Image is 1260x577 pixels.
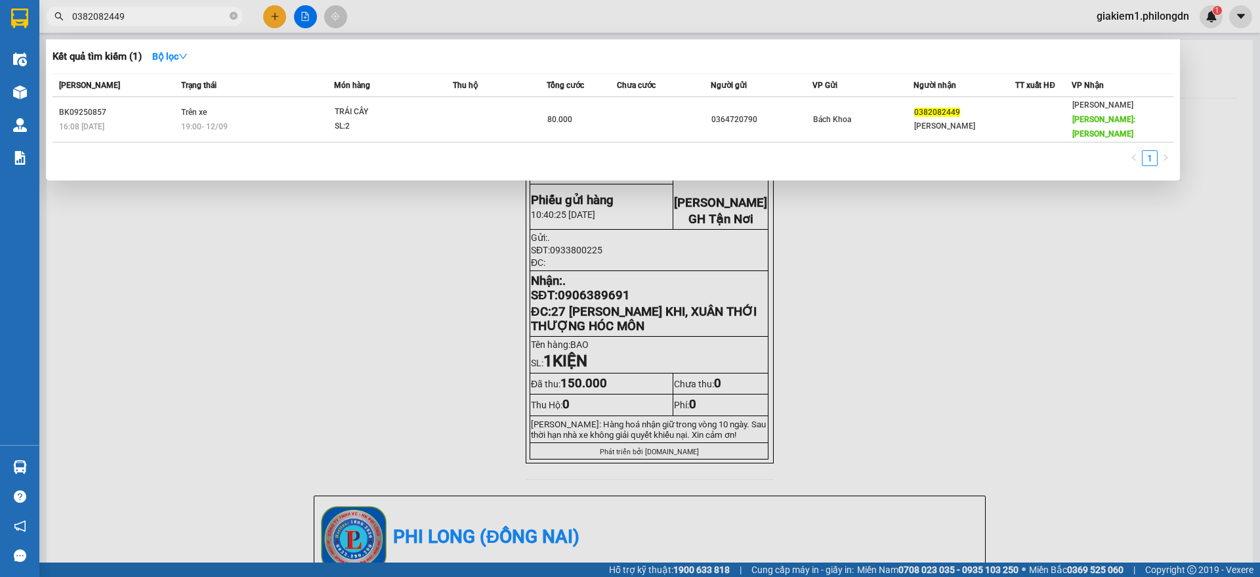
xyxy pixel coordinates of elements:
[13,53,27,66] img: warehouse-icon
[181,122,228,131] span: 19:00 - 12/09
[125,43,275,61] div: 0906389691
[181,81,217,90] span: Trạng thái
[11,56,116,75] div: 0933800225
[1126,150,1142,166] button: left
[125,12,157,26] span: Nhận:
[14,549,26,562] span: message
[59,81,120,90] span: [PERSON_NAME]
[1162,154,1169,161] span: right
[547,115,572,124] span: 80.000
[335,105,433,119] div: TRÁI CÂY
[14,490,26,503] span: question-circle
[230,11,238,23] span: close-circle
[14,520,26,532] span: notification
[59,122,104,131] span: 16:08 [DATE]
[812,81,837,90] span: VP Gửi
[813,115,851,124] span: Bách Khoa
[72,9,227,24] input: Tìm tên, số ĐT hoặc mã đơn
[13,151,27,165] img: solution-icon
[913,81,956,90] span: Người nhận
[1143,151,1157,165] a: 1
[1158,150,1173,166] li: Next Page
[1072,115,1135,139] span: [PERSON_NAME]: [PERSON_NAME]
[1158,150,1173,166] button: right
[914,108,960,117] span: 0382082449
[1142,150,1158,166] li: 1
[1126,150,1142,166] li: Previous Page
[11,11,31,25] span: Gửi:
[11,9,28,28] img: logo-vxr
[13,118,27,132] img: warehouse-icon
[11,11,116,41] div: [PERSON_NAME]
[13,460,27,474] img: warehouse-icon
[152,51,188,62] strong: Bộ lọc
[335,119,433,134] div: SL: 2
[547,81,584,90] span: Tổng cước
[181,108,207,117] span: Trên xe
[1072,100,1133,110] span: [PERSON_NAME]
[1072,81,1104,90] span: VP Nhận
[711,113,812,127] div: 0364720790
[1130,154,1138,161] span: left
[54,12,64,21] span: search
[59,106,177,119] div: BK09250857
[125,11,275,27] div: GH Tận Nơi
[178,52,188,61] span: down
[52,50,142,64] h3: Kết quả tìm kiếm ( 1 )
[914,119,1015,133] div: [PERSON_NAME]
[334,81,370,90] span: Món hàng
[13,85,27,99] img: warehouse-icon
[142,46,198,67] button: Bộ lọcdown
[1015,81,1055,90] span: TT xuất HĐ
[11,41,116,56] div: .
[711,81,747,90] span: Người gửi
[230,12,238,20] span: close-circle
[617,81,656,90] span: Chưa cước
[125,68,143,82] span: TC:
[453,81,478,90] span: Thu hộ
[125,27,275,43] div: .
